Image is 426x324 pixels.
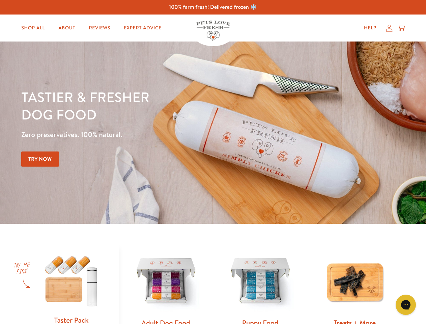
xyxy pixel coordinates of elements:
[359,21,382,35] a: Help
[16,21,50,35] a: Shop All
[53,21,81,35] a: About
[392,292,419,317] iframe: Gorgias live chat messenger
[21,88,277,123] h1: Tastier & fresher dog food
[21,129,277,141] p: Zero preservatives. 100% natural.
[118,21,167,35] a: Expert Advice
[196,21,230,41] img: Pets Love Fresh
[83,21,115,35] a: Reviews
[21,152,59,167] a: Try Now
